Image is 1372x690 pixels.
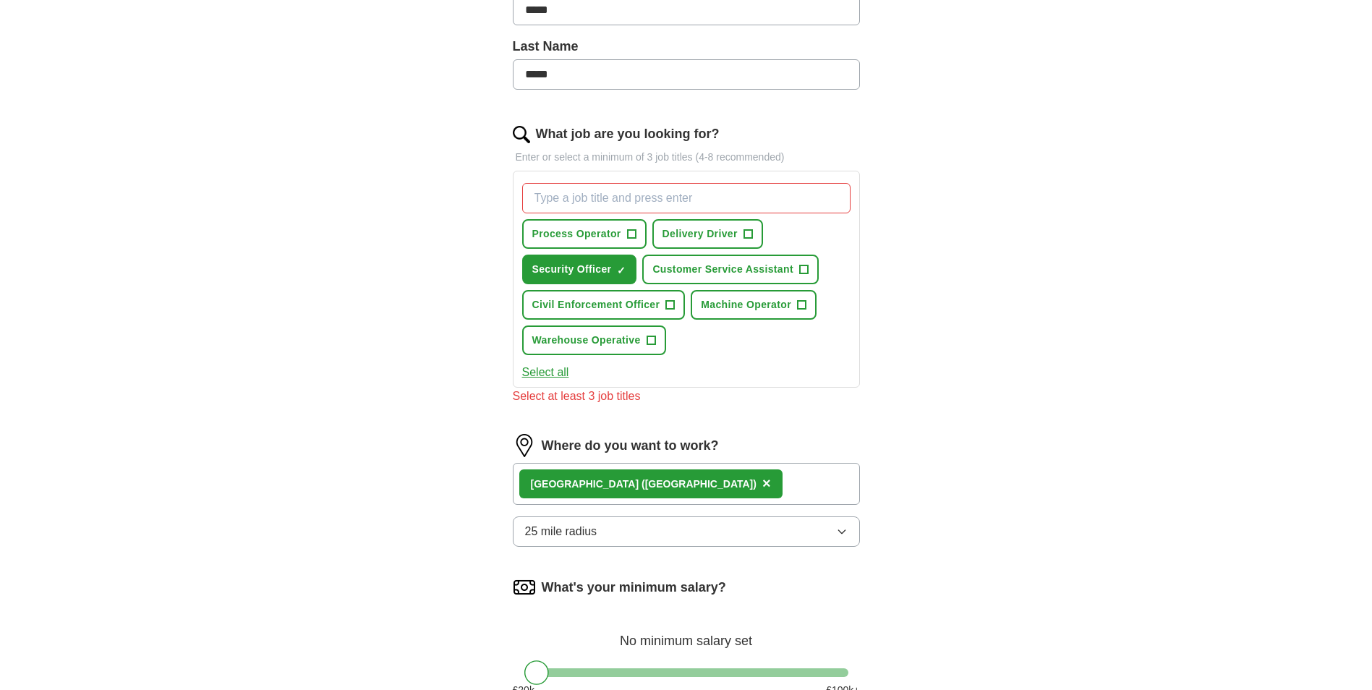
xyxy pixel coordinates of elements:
[542,578,726,597] label: What's your minimum salary?
[513,616,860,651] div: No minimum salary set
[762,473,771,495] button: ×
[642,478,757,490] span: ([GEOGRAPHIC_DATA])
[691,290,817,320] button: Machine Operator
[513,150,860,165] p: Enter or select a minimum of 3 job titles (4-8 recommended)
[532,333,641,348] span: Warehouse Operative
[662,226,738,242] span: Delivery Driver
[652,219,763,249] button: Delivery Driver
[522,290,686,320] button: Civil Enforcement Officer
[532,262,612,277] span: Security Officer
[522,183,851,213] input: Type a job title and press enter
[642,255,819,284] button: Customer Service Assistant
[513,516,860,547] button: 25 mile radius
[513,388,860,405] div: Select at least 3 job titles
[513,126,530,143] img: search.png
[542,436,719,456] label: Where do you want to work?
[701,297,791,312] span: Machine Operator
[522,219,647,249] button: Process Operator
[522,255,637,284] button: Security Officer✓
[513,434,536,457] img: location.png
[536,124,720,144] label: What job are you looking for?
[522,364,569,381] button: Select all
[617,265,626,276] span: ✓
[652,262,793,277] span: Customer Service Assistant
[532,297,660,312] span: Civil Enforcement Officer
[513,576,536,599] img: salary.png
[532,226,621,242] span: Process Operator
[513,37,860,56] label: Last Name
[762,475,771,491] span: ×
[522,325,666,355] button: Warehouse Operative
[525,523,597,540] span: 25 mile radius
[531,478,639,490] strong: [GEOGRAPHIC_DATA]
